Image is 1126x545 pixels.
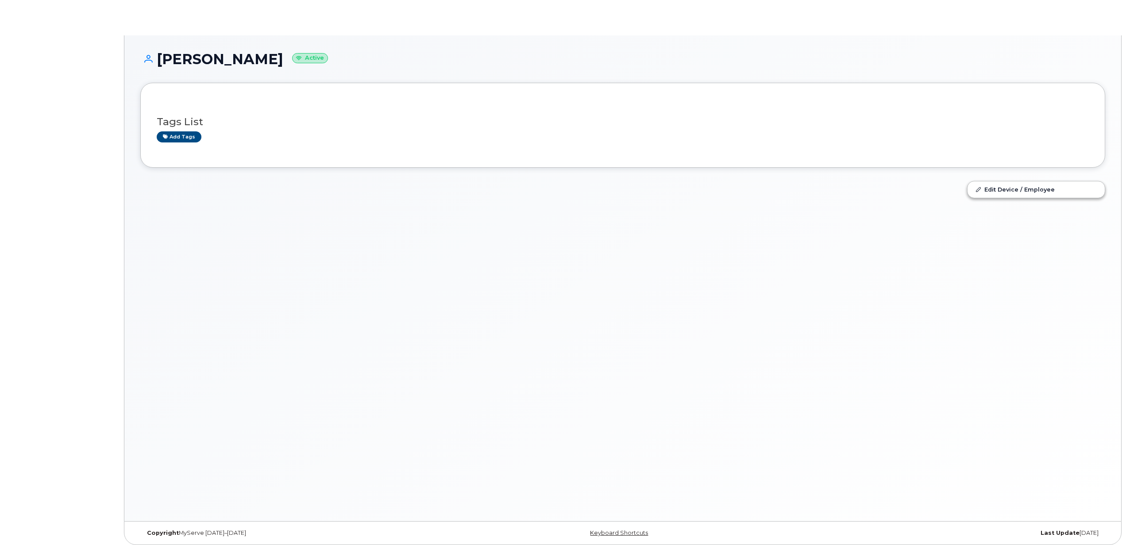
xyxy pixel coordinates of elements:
[783,530,1105,537] div: [DATE]
[968,181,1105,197] a: Edit Device / Employee
[157,131,201,142] a: Add tags
[140,51,1105,67] h1: [PERSON_NAME]
[140,530,462,537] div: MyServe [DATE]–[DATE]
[147,530,179,536] strong: Copyright
[590,530,648,536] a: Keyboard Shortcuts
[1041,530,1080,536] strong: Last Update
[157,116,1089,127] h3: Tags List
[292,53,328,63] small: Active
